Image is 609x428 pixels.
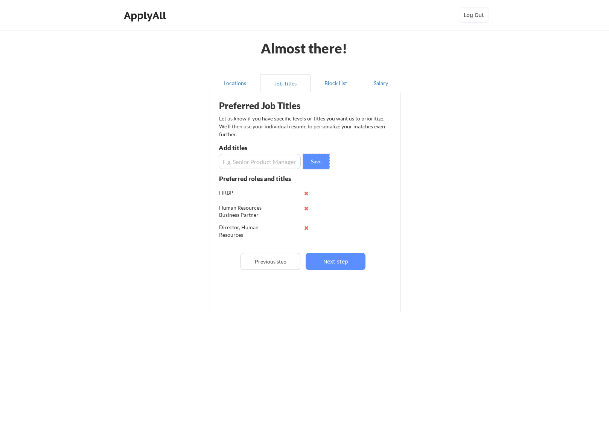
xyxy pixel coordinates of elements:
[219,224,268,238] div: Director, Human Resources
[260,74,311,92] button: Job Titles
[219,145,299,151] div: Add titles
[311,74,361,92] button: Block List
[210,74,260,92] button: Locations
[306,253,365,270] button: Next step
[219,175,300,182] div: Preferred roles and titles
[219,114,386,138] div: Let us know if you have specific levels or titles you want us to prioritize. We’ll then use your ...
[252,41,357,55] div: Almost there!
[361,74,400,92] button: Salary
[124,9,168,22] div: ApplyAll
[219,189,268,196] div: HRBP
[219,154,301,169] input: E.g. Senior Product Manager
[219,204,268,219] div: Human Resources Business Partner
[303,154,329,169] button: Save
[219,244,268,258] div: VP, Human Resources
[219,101,314,110] div: Preferred Job Titles
[241,253,300,270] button: Previous step
[459,8,489,23] button: Log Out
